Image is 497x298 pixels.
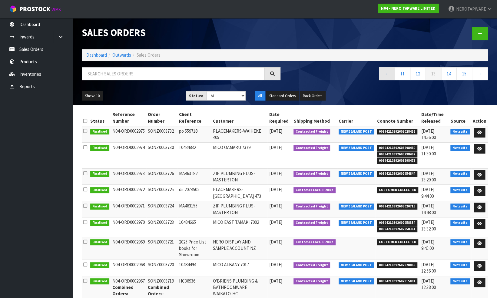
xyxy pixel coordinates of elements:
[269,144,282,150] span: [DATE]
[269,278,282,284] span: [DATE]
[377,151,417,157] span: 00894210392603298497
[111,217,146,237] td: N04-ORD0002970
[450,187,470,193] span: Netsuite
[89,110,111,126] th: Status
[293,171,330,177] span: Contracted Freight
[148,284,169,296] strong: Combined Orders:
[269,171,282,176] span: [DATE]
[450,171,470,177] span: Netsuite
[267,110,292,126] th: Date Required
[339,145,374,151] span: NEW ZEALAND POST
[421,144,436,157] span: [DATE] 11:30:00
[375,110,420,126] th: Connote Number
[339,262,374,268] span: NEW ZEALAND POST
[377,226,417,232] span: 00894210392602958361
[269,128,282,134] span: [DATE]
[293,220,330,226] span: Contracted Freight
[269,203,282,209] span: [DATE]
[377,278,417,284] span: 00894210392602915081
[82,27,280,38] h1: Sales Orders
[293,187,336,193] span: Customer Local Pickup
[112,52,131,58] a: Outwards
[293,129,330,135] span: Contracted Freight
[51,7,61,12] small: WMS
[421,219,436,231] span: [DATE] 13:32:00
[377,145,417,151] span: 00894210392603298480
[177,237,211,260] td: 2025 Price List books for Showroom
[82,91,103,101] button: Show: 10
[300,91,326,101] button: Back Orders
[421,187,434,199] span: [DATE] 9:44:00
[269,219,282,225] span: [DATE]
[293,262,330,268] span: Contracted Freight
[410,67,426,80] a: 12
[292,110,337,126] th: Shipping Method
[441,67,457,80] a: 14
[450,129,470,135] span: Netsuite
[177,110,211,126] th: Client Reference
[377,220,417,226] span: 00894210392602958354
[381,6,436,11] strong: N04 - NERO TAPWARE LIMITED
[211,110,267,126] th: Customer
[377,158,417,164] span: 00894210392603298473
[111,126,146,142] td: N04-ORD0002975
[137,52,161,58] span: Sales Orders
[269,262,282,267] span: [DATE]
[339,129,374,135] span: NEW ZEALAND POST
[255,91,265,101] button: All
[90,220,109,226] span: Finalised
[111,168,146,185] td: N04-ORD0002973
[450,239,470,245] span: Netsuite
[377,239,418,245] span: CUSTOMER COLLECTED
[421,278,436,290] span: [DATE] 12:38:00
[293,204,330,210] span: Contracted Freight
[421,262,436,274] span: [DATE] 12:56:00
[339,204,374,210] span: NEW ZEALAND POST
[111,237,146,260] td: N04-ORD0002969
[269,239,282,245] span: [DATE]
[293,145,330,151] span: Contracted Freight
[111,142,146,168] td: N04-ORD0002974
[290,67,488,82] nav: Page navigation
[450,204,470,210] span: Netsuite
[421,171,436,183] span: [DATE] 13:29:00
[339,278,374,284] span: NEW ZEALAND POST
[146,201,177,217] td: SONZ0003724
[377,187,418,193] span: CUSTOMER COLLECTED
[146,110,177,126] th: Order Number
[177,142,211,168] td: 10484832
[90,262,109,268] span: Finalised
[456,67,472,80] a: 15
[293,239,336,245] span: Customer Local Pickup
[90,204,109,210] span: Finalised
[146,126,177,142] td: SONZ0003732
[339,171,374,177] span: NEW ZEALAND POST
[395,67,410,80] a: 11
[450,278,470,284] span: Netsuite
[211,217,267,237] td: MICO EAST TAMAKI 7002
[471,110,488,126] th: Action
[90,145,109,151] span: Finalised
[90,129,109,135] span: Finalised
[112,284,134,296] strong: Combined Orders:
[450,262,470,268] span: Netsuite
[450,220,470,226] span: Netsuite
[19,5,50,13] span: ProStock
[111,110,146,126] th: Reference Number
[426,67,441,80] a: 13
[90,278,109,284] span: Finalised
[111,185,146,201] td: N04-ORD0002972
[377,171,417,177] span: 00894210392602954844
[146,237,177,260] td: SONZ0003721
[266,91,299,101] button: Standard Orders
[379,67,395,80] a: ←
[177,217,211,237] td: 10484665
[211,126,267,142] td: PLACEMAKERS-WAIHEKE 405
[456,6,486,12] span: NEROTAPWARE
[177,168,211,185] td: MA463182
[449,110,471,126] th: Source
[82,67,265,80] input: Search sales orders
[339,220,374,226] span: NEW ZEALAND POST
[111,260,146,276] td: N04-ORD0002968
[450,145,470,151] span: Netsuite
